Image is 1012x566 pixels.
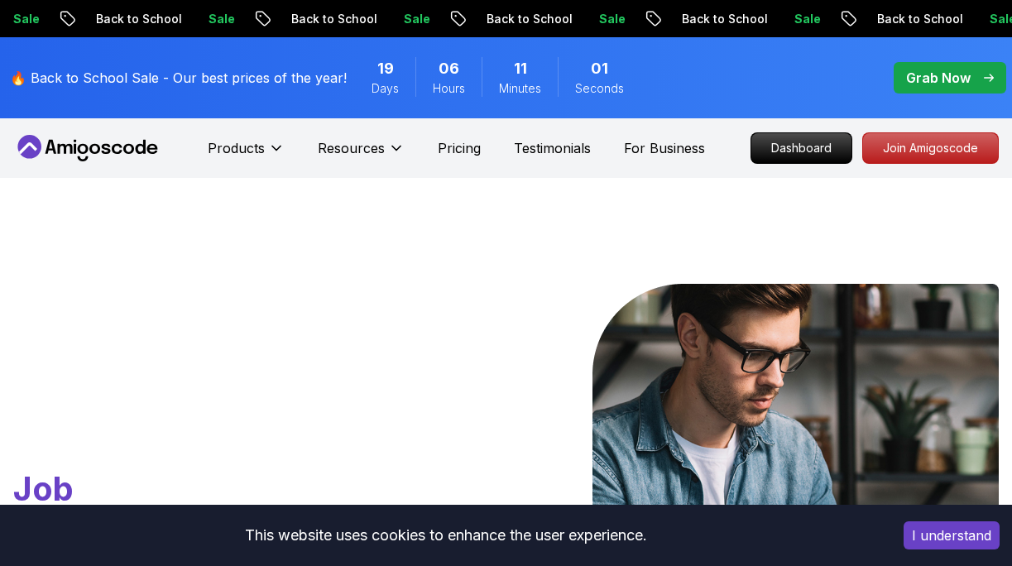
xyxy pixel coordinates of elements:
[863,133,998,163] p: Join Amigoscode
[514,57,527,80] span: 11 Minutes
[208,138,265,158] p: Products
[751,132,852,164] a: Dashboard
[318,138,405,171] button: Resources
[208,138,285,171] button: Products
[12,517,879,554] div: This website uses cookies to enhance the user experience.
[438,138,481,158] a: Pricing
[390,11,443,27] p: Sale
[904,521,1000,549] button: Accept cookies
[591,57,608,80] span: 1 Seconds
[433,80,465,97] span: Hours
[439,57,459,80] span: 6 Hours
[863,11,976,27] p: Back to School
[624,138,705,158] a: For Business
[668,11,780,27] p: Back to School
[472,11,585,27] p: Back to School
[780,11,833,27] p: Sale
[499,80,541,97] span: Minutes
[277,11,390,27] p: Back to School
[514,138,591,158] a: Testimonials
[377,57,394,80] span: 19 Days
[194,11,247,27] p: Sale
[13,468,74,509] span: Job
[585,11,638,27] p: Sale
[575,80,624,97] span: Seconds
[82,11,194,27] p: Back to School
[906,68,971,88] p: Grab Now
[372,80,399,97] span: Days
[862,132,999,164] a: Join Amigoscode
[751,133,851,163] p: Dashboard
[10,68,347,88] p: 🔥 Back to School Sale - Our best prices of the year!
[13,284,409,511] h1: Go From Learning to Hired: Master Java, Spring Boot & Cloud Skills That Get You the
[318,138,385,158] p: Resources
